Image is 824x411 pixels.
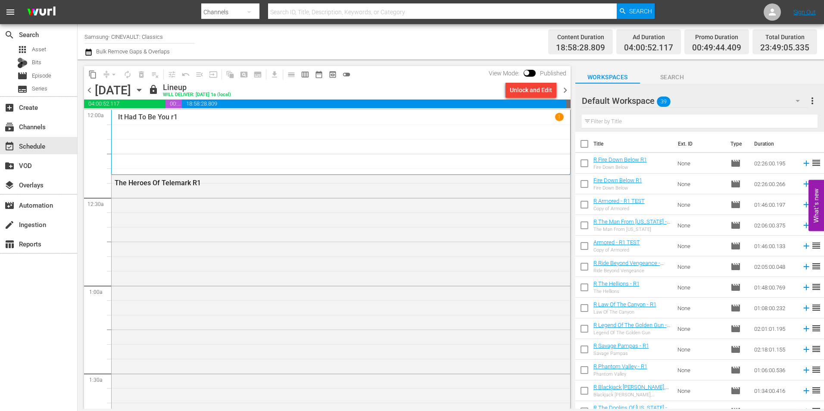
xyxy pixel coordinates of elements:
[802,303,811,313] svg: Add to Schedule
[506,82,556,98] button: Unlock and Edit
[811,344,821,354] span: reorder
[115,179,520,187] div: The Heroes Of Telemark R1
[730,344,741,355] span: Episode
[593,239,640,246] a: Armored - R1 TEST
[751,153,798,174] td: 02:26:00.195
[802,159,811,168] svg: Add to Schedule
[593,177,642,184] a: Fire Down Below R1
[342,70,351,79] span: toggle_off
[484,70,524,77] span: View Mode:
[811,178,821,189] span: reorder
[593,371,647,377] div: Phantom Valley
[163,92,231,98] div: WILL DELIVER: [DATE] 1a (local)
[326,68,340,81] span: View Backup
[640,72,705,83] span: Search
[4,30,15,40] span: Search
[593,165,647,170] div: Fire Down Below
[179,68,193,81] span: Revert to Primary Episode
[730,386,741,396] span: Episode
[4,141,15,152] span: Schedule
[730,262,741,272] span: Episode
[17,84,28,94] span: Series
[4,161,15,171] span: VOD
[593,309,656,315] div: Law Of The Canyon
[560,85,571,96] span: chevron_right
[17,71,28,81] span: Episode
[808,180,824,231] button: Open Feedback Widget
[32,84,47,93] span: Series
[148,68,162,81] span: Clear Lineup
[674,360,727,380] td: None
[593,185,642,191] div: Fire Down Below
[692,43,741,53] span: 00:49:44.409
[121,68,134,81] span: Loop Content
[237,68,251,81] span: Create Search Block
[802,179,811,189] svg: Add to Schedule
[692,31,741,43] div: Promo Duration
[802,365,811,375] svg: Add to Schedule
[4,180,15,190] span: Overlays
[674,215,727,236] td: None
[807,90,818,111] button: more_vert
[84,85,95,96] span: chevron_left
[17,58,28,68] div: Bits
[593,247,640,253] div: Copy of Armored
[593,322,670,335] a: R Legend Of The Golden Gun - R1
[593,280,640,287] a: R The Hellions - R1
[575,72,640,83] span: Workspaces
[32,45,46,54] span: Asset
[163,83,231,92] div: Lineup
[811,385,821,395] span: reorder
[617,3,655,19] button: Search
[134,68,148,81] span: Select an event to delete
[811,302,821,313] span: reorder
[674,318,727,339] td: None
[593,289,640,294] div: The Hellions
[301,70,309,79] span: calendar_view_week_outlined
[807,96,818,106] span: more_vert
[95,48,170,55] span: Bulk Remove Gaps & Overlaps
[220,66,237,83] span: Refresh All Search Blocks
[593,301,656,308] a: R Law Of The Canyon - R1
[811,282,821,292] span: reorder
[674,298,727,318] td: None
[674,153,727,174] td: None
[510,82,552,98] div: Unlock and Edit
[802,200,811,209] svg: Add to Schedule
[4,103,15,113] span: Create
[674,256,727,277] td: None
[5,7,16,17] span: menu
[674,174,727,194] td: None
[629,3,652,19] span: Search
[751,174,798,194] td: 02:26:00.266
[674,194,727,215] td: None
[21,2,62,22] img: ans4CAIJ8jUAAAAAAAAAAAAAAAAAAAAAAAAgQb4GAAAAAAAAAAAAAAAAAAAAAAAAJMjXAAAAAAAAAAAAAAAAAAAAAAAAgAT5G...
[86,68,100,81] span: Copy Lineup
[593,363,647,370] a: R Phantom Valley - R1
[100,68,121,81] span: Remove Gaps & Overlaps
[193,68,206,81] span: Fill episodes with ad slates
[730,220,741,230] span: Episode
[593,218,670,231] a: R The Man From [US_STATE] - R1
[751,277,798,298] td: 01:48:00.769
[148,84,159,95] span: lock
[811,240,821,251] span: reorder
[624,31,673,43] div: Ad Duration
[118,113,178,121] p: It Had To Be You r1
[206,68,220,81] span: Update Metadata from Key Asset
[328,70,337,79] span: preview_outlined
[340,68,353,81] span: 24 hours Lineup View is OFF
[793,9,816,16] a: Sign Out
[251,68,265,81] span: Create Series Block
[674,380,727,401] td: None
[760,31,809,43] div: Total Duration
[4,122,15,132] span: Channels
[730,199,741,210] span: Episode
[751,360,798,380] td: 01:06:00.536
[593,156,647,163] a: R Fire Down Below R1
[556,43,605,53] span: 18:58:28.809
[802,221,811,230] svg: Add to Schedule
[556,31,605,43] div: Content Duration
[558,114,561,120] p: 1
[802,324,811,333] svg: Add to Schedule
